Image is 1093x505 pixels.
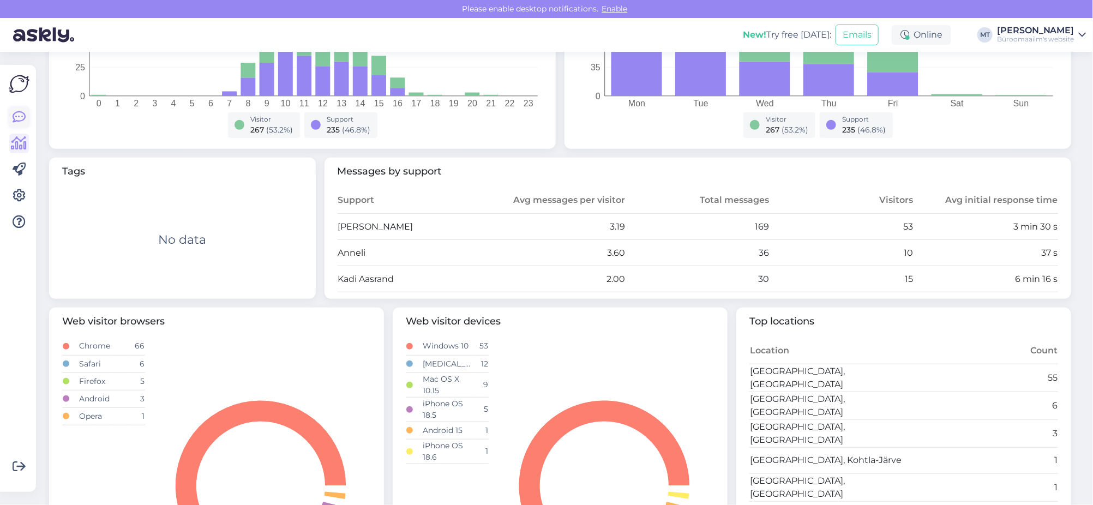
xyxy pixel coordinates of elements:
[62,314,371,329] span: Web visitor browsers
[749,338,904,364] th: Location
[472,422,489,439] td: 1
[914,188,1058,214] th: Avg initial response time
[422,338,472,355] td: Windows 10
[356,99,365,108] tspan: 14
[97,99,101,108] tspan: 0
[843,115,886,124] div: Support
[158,231,206,249] div: No data
[749,314,1058,329] span: Top locations
[79,355,128,372] td: Safari
[914,240,1058,266] td: 37 s
[482,188,626,214] th: Avg messages per visitor
[79,338,128,355] td: Chrome
[1013,99,1029,108] tspan: Sun
[914,266,1058,292] td: 6 min 16 s
[152,99,157,108] tspan: 3
[626,214,770,240] td: 169
[327,115,371,124] div: Support
[997,35,1074,44] div: Büroomaailm's website
[997,26,1074,35] div: [PERSON_NAME]
[770,188,914,214] th: Visitors
[591,63,600,72] tspan: 35
[770,266,914,292] td: 15
[472,397,489,422] td: 5
[472,355,489,372] td: 12
[836,25,879,45] button: Emails
[265,99,269,108] tspan: 9
[9,74,29,94] img: Askly Logo
[267,125,293,135] span: ( 53.2 %)
[338,266,482,292] td: Kadi Aasrand
[129,355,145,372] td: 6
[208,99,213,108] tspan: 6
[472,439,489,464] td: 1
[743,29,766,40] b: New!
[422,372,472,397] td: Mac OS X 10.15
[749,364,904,392] td: [GEOGRAPHIC_DATA], [GEOGRAPHIC_DATA]
[843,125,856,135] span: 235
[904,364,1058,392] td: 55
[246,99,251,108] tspan: 8
[338,188,482,214] th: Support
[338,214,482,240] td: [PERSON_NAME]
[821,99,837,108] tspan: Thu
[79,372,128,390] td: Firefox
[338,164,1059,179] span: Messages by support
[904,392,1058,419] td: 6
[482,240,626,266] td: 3.60
[62,164,303,179] span: Tags
[599,4,631,14] span: Enable
[327,125,340,135] span: 235
[129,338,145,355] td: 66
[505,99,515,108] tspan: 22
[749,473,904,501] td: [GEOGRAPHIC_DATA], [GEOGRAPHIC_DATA]
[129,372,145,390] td: 5
[766,115,809,124] div: Visitor
[337,99,346,108] tspan: 13
[299,99,309,108] tspan: 11
[80,91,85,100] tspan: 0
[904,338,1058,364] th: Count
[977,27,993,43] div: MT
[449,99,459,108] tspan: 19
[467,99,477,108] tspan: 20
[770,240,914,266] td: 10
[892,25,951,45] div: Online
[422,397,472,422] td: iPhone OS 18.5
[749,447,904,473] td: [GEOGRAPHIC_DATA], Kohtla-Järve
[129,407,145,425] td: 1
[374,99,384,108] tspan: 15
[422,422,472,439] td: Android 15
[430,99,440,108] tspan: 18
[596,91,600,100] tspan: 0
[171,99,176,108] tspan: 4
[190,99,195,108] tspan: 5
[951,99,964,108] tspan: Sat
[694,99,708,108] tspan: Tue
[318,99,328,108] tspan: 12
[406,314,714,329] span: Web visitor devices
[422,355,472,372] td: [MEDICAL_DATA]
[770,214,914,240] td: 53
[75,63,85,72] tspan: 25
[626,266,770,292] td: 30
[115,99,120,108] tspan: 1
[858,125,886,135] span: ( 46.8 %)
[134,99,139,108] tspan: 2
[628,99,645,108] tspan: Mon
[79,407,128,425] td: Opera
[79,390,128,407] td: Android
[129,390,145,407] td: 3
[411,99,421,108] tspan: 17
[888,99,898,108] tspan: Fri
[904,419,1058,447] td: 3
[472,372,489,397] td: 9
[472,338,489,355] td: 53
[766,125,780,135] span: 267
[422,439,472,464] td: iPhone OS 18.6
[486,99,496,108] tspan: 21
[904,447,1058,473] td: 1
[749,419,904,447] td: [GEOGRAPHIC_DATA], [GEOGRAPHIC_DATA]
[756,99,774,108] tspan: Wed
[393,99,403,108] tspan: 16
